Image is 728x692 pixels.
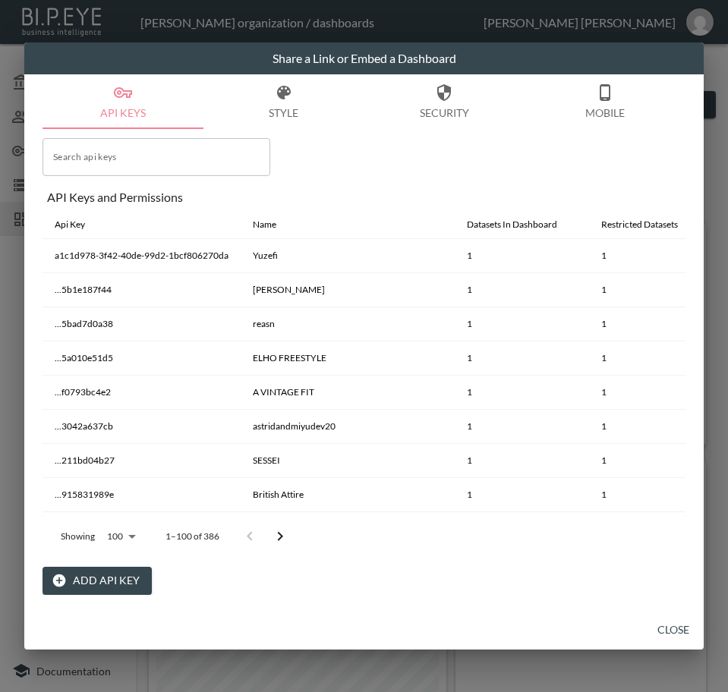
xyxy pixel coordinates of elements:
div: 100 [101,527,141,546]
th: 1 [589,512,710,546]
th: ELHO FREESTYLE [241,341,455,376]
button: API Keys [43,74,203,129]
th: astridandmiyudev20 [241,410,455,444]
th: British Attire [241,478,455,512]
th: 1 [589,307,710,341]
th: a1c1d978-3f42-40de-99d2-1bcf806270da [43,239,241,273]
th: Yuzefi [241,239,455,273]
div: Restricted Datasets [601,215,678,234]
th: 1 [589,273,710,307]
button: Close [649,616,698,644]
th: 1 [455,444,589,478]
th: 1 [589,478,710,512]
th: Lili Curia [241,273,455,307]
th: ...915831989e [43,478,241,512]
th: 1 [589,341,710,376]
th: 1 [455,376,589,410]
th: 1 [455,307,589,341]
th: 1 [455,478,589,512]
p: 1–100 of 386 [165,530,219,543]
th: 1 [589,376,710,410]
th: 1 [589,444,710,478]
div: Api Key [55,215,85,234]
th: 1 [589,239,710,273]
th: 1 [455,239,589,273]
th: A VINTAGE FIT [241,376,455,410]
th: ...5bad7d0a38 [43,307,241,341]
div: API Keys and Permissions [47,190,685,204]
th: ...211bd04b27 [43,444,241,478]
span: Datasets In Dashboard [467,215,577,234]
th: 1 [455,410,589,444]
span: Restricted Datasets [601,215,698,234]
span: Name [253,215,296,234]
th: 1 [455,341,589,376]
th: ...3898ba9e00 [43,512,241,546]
th: Sofia and Spritz [241,512,455,546]
th: reasn [241,307,455,341]
button: Security [364,74,525,129]
th: 1 [455,273,589,307]
th: ...f0793bc4e2 [43,376,241,410]
button: Add API Key [43,567,152,595]
div: Datasets In Dashboard [467,215,557,234]
button: Go to next page [265,521,295,552]
button: Style [203,74,364,129]
th: 1 [455,512,589,546]
span: Api Key [55,215,105,234]
h2: Share a Link or Embed a Dashboard [24,42,704,74]
th: ...3042a637cb [43,410,241,444]
th: ...5b1e187f44 [43,273,241,307]
th: 1 [589,410,710,444]
button: Mobile [525,74,685,129]
th: ...5a010e51d5 [43,341,241,376]
div: Name [253,215,276,234]
th: SESSEI [241,444,455,478]
p: Showing [61,530,95,543]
